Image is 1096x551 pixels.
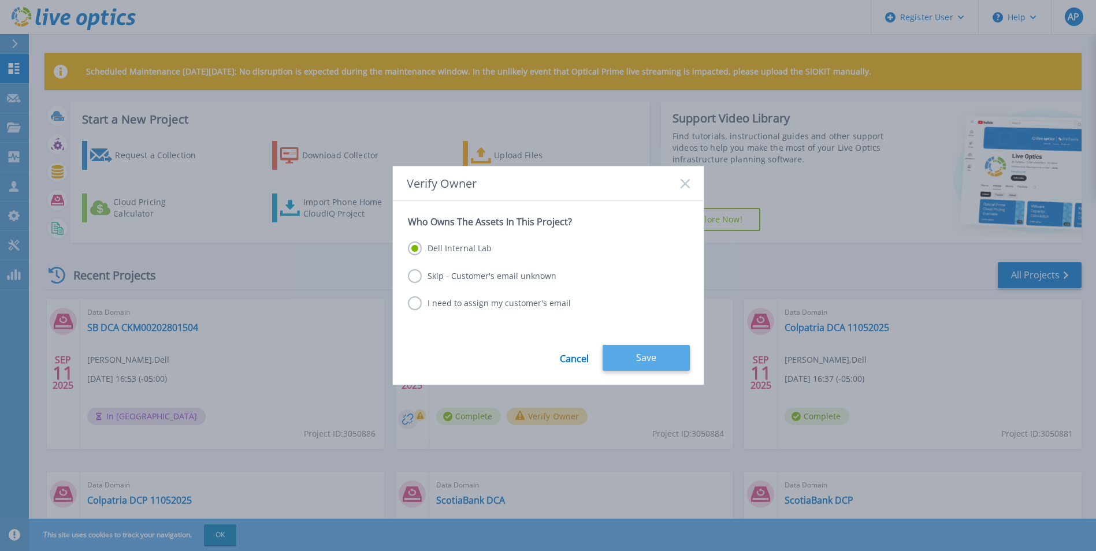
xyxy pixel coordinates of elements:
[407,177,477,190] span: Verify Owner
[603,345,690,371] button: Save
[560,345,589,371] a: Cancel
[408,296,571,310] label: I need to assign my customer's email
[408,241,492,255] label: Dell Internal Lab
[408,216,689,228] p: Who Owns The Assets In This Project?
[408,269,556,283] label: Skip - Customer's email unknown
